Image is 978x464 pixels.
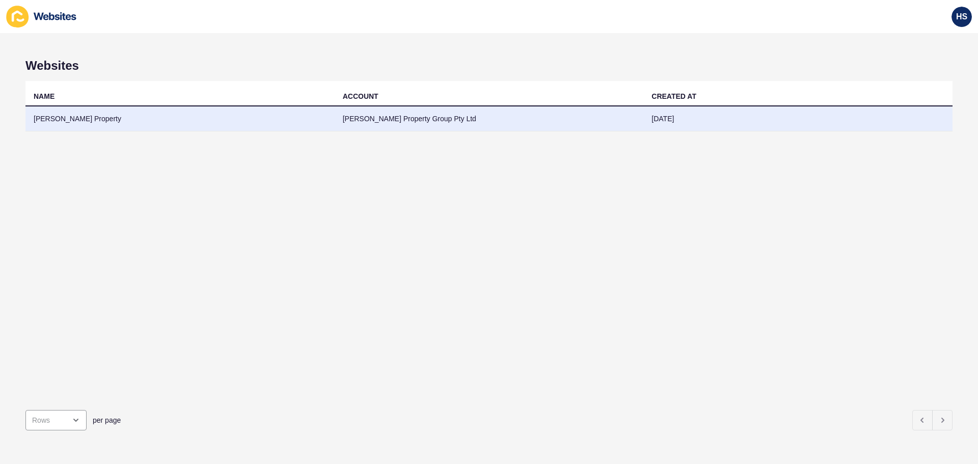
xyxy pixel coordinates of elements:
[93,415,121,425] span: per page
[25,106,335,131] td: [PERSON_NAME] Property
[335,106,644,131] td: [PERSON_NAME] Property Group Pty Ltd
[34,91,55,101] div: NAME
[343,91,378,101] div: ACCOUNT
[25,59,953,73] h1: Websites
[25,410,87,430] div: open menu
[643,106,953,131] td: [DATE]
[651,91,696,101] div: CREATED AT
[956,12,967,22] span: HS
